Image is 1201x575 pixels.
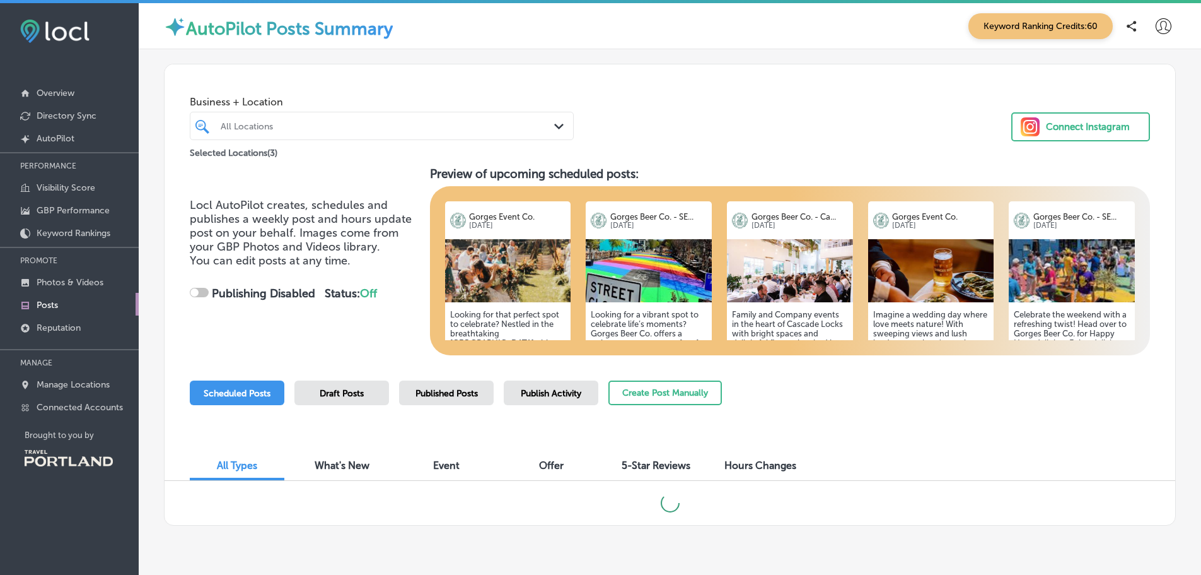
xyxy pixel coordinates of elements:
button: Connect Instagram [1011,112,1150,141]
span: Hours Changes [724,459,796,471]
p: Selected Locations ( 3 ) [190,143,277,158]
h5: Imagine a wedding day where love meets nature! With sweeping views and lush landscapes, there's a... [873,310,989,452]
div: Connect Instagram [1046,117,1130,136]
p: Visibility Score [37,182,95,193]
img: 5de5712a-6901-4749-9437-dc36c841bc44Venture-Ever-After-Columbia-River-Gorge-Rainy-Elopement.jpg [868,239,994,302]
img: fda3e92497d09a02dc62c9cd864e3231.png [20,20,90,43]
img: autopilot-icon [164,16,186,38]
p: Photos & Videos [37,277,103,288]
span: Offer [539,459,564,471]
h3: Preview of upcoming scheduled posts: [430,167,1150,181]
p: Gorges Event Co. [892,212,989,222]
p: Gorges Beer Co. - SE... [610,212,707,222]
img: logo [1014,213,1030,228]
p: Manage Locations [37,379,110,390]
p: Gorges Beer Co. - Ca... [751,212,848,222]
p: Directory Sync [37,110,96,121]
img: logo [591,213,606,228]
p: [DATE] [751,222,848,230]
p: Keyword Rankings [37,228,110,239]
label: AutoPilot Posts Summary [186,18,393,39]
span: Draft Posts [320,388,364,399]
span: Locl AutoPilot creates, schedules and publishes a weekly post and hours update post on your behal... [190,198,412,254]
span: Business + Location [190,96,574,108]
span: Event [433,459,460,471]
span: You can edit posts at any time. [190,254,351,268]
img: 5e984a44-5e94-447b-8b52-8054a01ff8c7Small04.jpg [445,239,571,302]
h5: Looking for that perfect spot to celebrate? Nestled in the breathtaking [GEOGRAPHIC_DATA], this v... [450,310,566,452]
p: [DATE] [1033,222,1130,230]
strong: Publishing Disabled [212,287,315,300]
span: Off [360,287,377,300]
span: Published Posts [415,388,478,399]
p: Reputation [37,323,81,333]
p: Gorges Event Co. [469,212,566,222]
p: GBP Performance [37,205,110,216]
p: [DATE] [610,222,707,230]
span: 5-Star Reviews [622,459,690,471]
p: [DATE] [892,222,989,230]
div: All Locations [221,121,555,131]
img: Travel Portland [25,450,113,466]
p: AutoPilot [37,133,74,144]
img: f5b3d06d-67ea-4014-952c-333ec52def82KC2024-479-X3.jpg [727,239,853,302]
button: Create Post Manually [608,381,722,405]
p: Brought to you by [25,430,139,440]
strong: Status: [325,287,377,300]
span: What's New [315,459,369,471]
img: 1752690851af2669c4-107d-44c6-a1ad-1f2eb21e1256_2023-06-02.jpg [586,239,712,302]
p: Overview [37,88,74,98]
span: Keyword Ranking Credits: 60 [968,13,1113,39]
span: Publish Activity [521,388,581,399]
img: logo [732,213,748,228]
img: logo [873,213,889,228]
img: 17526913218373c5bb-3ee0-471d-8bcd-5d2941cacd6d202506-01Runclub02.jpg [1009,239,1135,302]
p: Connected Accounts [37,402,123,413]
p: Posts [37,300,58,311]
h5: Looking for a vibrant spot to celebrate life’s moments? Gorges Beer Co. offers a unique event spa... [591,310,707,452]
h5: Celebrate the weekend with a refreshing twist! Head over to Gorges Beer Co. for Happy Hour deligh... [1014,310,1130,442]
p: Gorges Beer Co. - SE... [1033,212,1130,222]
p: [DATE] [469,222,566,230]
h5: Family and Company events in the heart of Cascade Locks with bright spaces and delightful flavors... [732,310,848,452]
span: Scheduled Posts [204,388,270,399]
img: logo [450,213,466,228]
span: All Types [217,459,257,471]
